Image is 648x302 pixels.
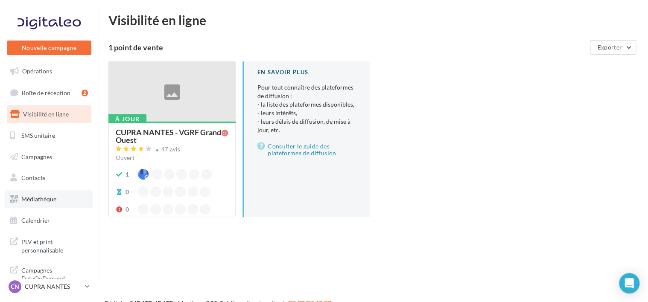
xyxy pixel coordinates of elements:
span: Exporter [597,44,622,51]
div: 47 avis [161,147,180,152]
span: Campagnes DataOnDemand [21,264,88,283]
div: 1 [126,170,129,179]
a: Calendrier [5,212,93,229]
div: 2 [82,90,88,96]
li: - la liste des plateformes disponibles, [257,100,356,109]
a: Contacts [5,169,93,187]
button: Nouvelle campagne [7,41,91,55]
a: Boîte de réception2 [5,84,93,102]
span: Opérations [22,67,52,75]
div: 0 [126,188,129,196]
div: CUPRA NANTES - VGRF Grand Ouest [116,128,222,144]
span: Médiathèque [21,195,56,203]
div: Visibilité en ligne [108,14,638,26]
a: PLV et print personnalisable [5,232,93,258]
span: Campagnes [21,153,52,160]
span: Boîte de réception [22,89,70,96]
div: 0 [126,205,129,214]
button: Exporter [590,40,636,55]
a: Médiathèque [5,190,93,208]
div: Open Intercom Messenger [619,273,639,293]
a: Campagnes DataOnDemand [5,261,93,286]
p: Pour tout connaître des plateformes de diffusion : [257,83,356,134]
div: À jour [108,114,146,124]
span: PLV et print personnalisable [21,236,88,254]
a: 47 avis [116,145,228,155]
a: Consulter le guide des plateformes de diffusion [257,141,356,158]
li: - leurs intérêts, [257,109,356,117]
li: - leurs délais de diffusion, de mise à jour, etc. [257,117,356,134]
div: 1 point de vente [108,44,587,51]
span: Calendrier [21,217,50,224]
a: Visibilité en ligne [5,105,93,123]
p: CUPRA NANTES [25,282,82,291]
a: CN CUPRA NANTES [7,279,91,295]
span: CN [11,282,19,291]
div: En savoir plus [257,68,356,76]
span: Ouvert [116,154,134,161]
span: Contacts [21,174,45,181]
a: SMS unitaire [5,127,93,145]
span: SMS unitaire [21,132,55,139]
a: Opérations [5,62,93,80]
a: Campagnes [5,148,93,166]
span: Visibilité en ligne [23,110,69,118]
